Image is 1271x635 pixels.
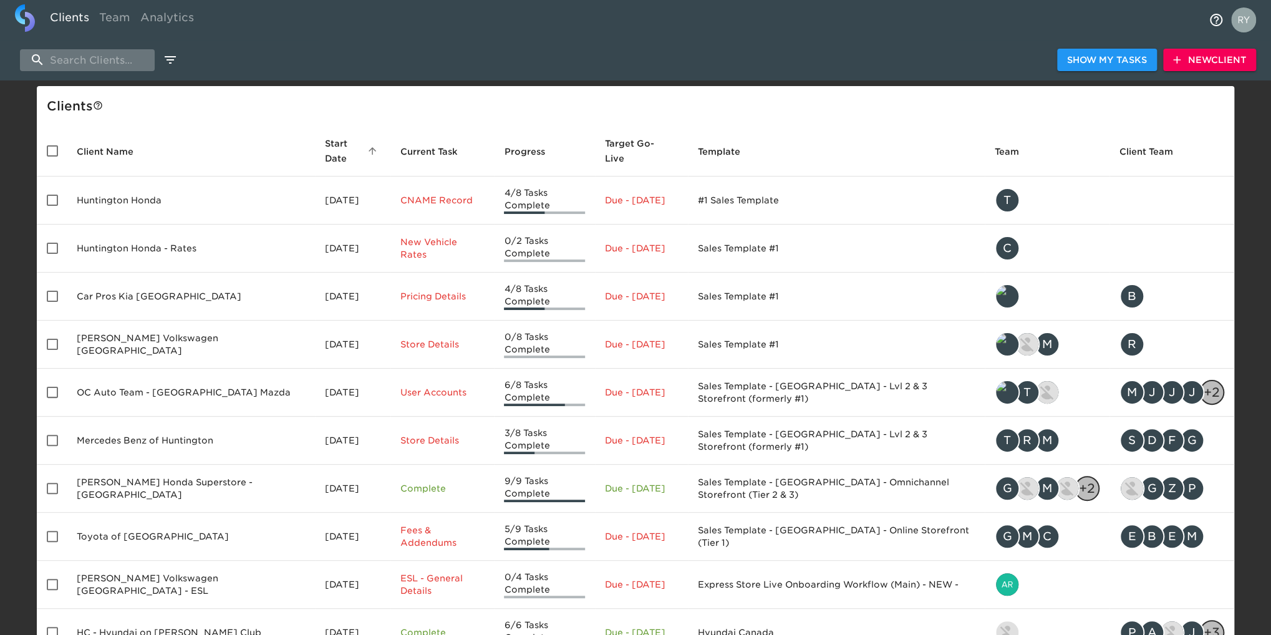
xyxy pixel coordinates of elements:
[1159,380,1184,405] div: J
[698,144,756,159] span: Template
[1139,524,1164,549] div: B
[315,225,390,273] td: [DATE]
[94,4,135,35] a: Team
[160,49,181,70] button: edit
[1201,5,1231,35] button: notifications
[605,194,677,206] p: Due - [DATE]
[1057,49,1157,72] button: Show My Tasks
[605,578,677,591] p: Due - [DATE]
[1067,52,1147,68] span: Show My Tasks
[67,513,315,561] td: Toyota of [GEOGRAPHIC_DATA]
[93,100,103,110] svg: This is a list of all of your clients and clients shared with you
[1139,428,1164,453] div: D
[15,4,35,32] img: logo
[67,561,315,609] td: [PERSON_NAME] Volkswagen [GEOGRAPHIC_DATA] - ESL
[995,476,1099,501] div: geoffrey.ruppert@roadster.com, drew.doran@roadster.com, manpreet.singh@roadster.com, nikko.foster...
[1119,144,1189,159] span: Client Team
[494,513,595,561] td: 5/9 Tasks Complete
[995,524,1020,549] div: G
[315,177,390,225] td: [DATE]
[1119,476,1224,501] div: duncan.miller@roadster.com, gwilkes@normreevesvista.com, ziggy.estrada@normreeves.com, paul.conan...
[1179,476,1204,501] div: P
[494,225,595,273] td: 0/2 Tasks Complete
[67,369,315,417] td: OC Auto Team - [GEOGRAPHIC_DATA] Mazda
[996,381,1018,404] img: tyler@roadster.com
[67,417,315,465] td: Mercedes Benz of Huntington
[1199,380,1224,405] div: + 2
[67,225,315,273] td: Huntington Honda - Rates
[494,561,595,609] td: 0/4 Tasks Complete
[1035,332,1060,357] div: M
[605,290,677,303] p: Due - [DATE]
[1119,332,1144,357] div: R
[688,417,985,465] td: Sales Template - [GEOGRAPHIC_DATA] - Lvl 2 & 3 Storefront (formerly #1)
[995,572,1099,597] div: ari.frost@roadster.com
[1016,333,1038,356] img: kevin.lo@roadster.com
[45,4,94,35] a: Clients
[995,476,1020,501] div: G
[1119,332,1224,357] div: rbarbour@mckennacars.com
[688,561,985,609] td: Express Store Live Onboarding Workflow (Main) - NEW -
[605,242,677,254] p: Due - [DATE]
[315,561,390,609] td: [DATE]
[67,273,315,321] td: Car Pros Kia [GEOGRAPHIC_DATA]
[504,144,561,159] span: Progress
[135,4,199,35] a: Analytics
[1139,380,1164,405] div: J
[400,482,484,495] p: Complete
[605,136,677,166] span: Target Go-Live
[1119,284,1224,309] div: bao@carpros.com
[688,465,985,513] td: Sales Template - [GEOGRAPHIC_DATA] - Omnichannel Storefront (Tier 2 & 3)
[688,321,985,369] td: Sales Template #1
[315,369,390,417] td: [DATE]
[605,530,677,543] p: Due - [DATE]
[1119,380,1144,405] div: M
[494,465,595,513] td: 9/9 Tasks Complete
[1163,49,1256,72] button: NewClient
[1119,428,1224,453] div: slauber@competition-auto.com, dscheller@mbhuntington.com, fmahir@competition-auto.com, ggentile@m...
[400,194,484,206] p: CNAME Record
[1015,524,1040,549] div: M
[688,513,985,561] td: Sales Template - [GEOGRAPHIC_DATA] - Online Storefront (Tier 1)
[995,236,1099,261] div: clayton.mandel@roadster.com
[995,332,1099,357] div: tyler@roadster.com, kevin.lo@roadster.com, michael.beck@roadster.com
[20,49,155,71] input: search
[996,285,1018,308] img: tyler@roadster.com
[400,524,484,549] p: Fees & Addendums
[67,177,315,225] td: Huntington Honda
[315,465,390,513] td: [DATE]
[995,236,1020,261] div: C
[400,144,458,159] span: This is the next Task in this Hub that should be completed
[1075,476,1099,501] div: + 2
[315,273,390,321] td: [DATE]
[1119,284,1144,309] div: B
[605,482,677,495] p: Due - [DATE]
[605,434,677,447] p: Due - [DATE]
[688,177,985,225] td: #1 Sales Template
[1179,380,1204,405] div: J
[995,188,1099,213] div: tracy@roadster.com
[1231,7,1256,32] img: Profile
[1016,477,1038,500] img: drew.doran@roadster.com
[688,273,985,321] td: Sales Template #1
[400,434,484,447] p: Store Details
[688,369,985,417] td: Sales Template - [GEOGRAPHIC_DATA] - Lvl 2 & 3 Storefront (formerly #1)
[1159,428,1184,453] div: F
[1159,524,1184,549] div: E
[1121,477,1143,500] img: duncan.miller@roadster.com
[688,225,985,273] td: Sales Template #1
[1015,428,1040,453] div: R
[995,144,1035,159] span: Team
[494,177,595,225] td: 4/8 Tasks Complete
[605,338,677,351] p: Due - [DATE]
[67,321,315,369] td: [PERSON_NAME] Volkswagen [GEOGRAPHIC_DATA]
[494,321,595,369] td: 0/8 Tasks Complete
[400,572,484,597] p: ESL - General Details
[47,96,1229,116] div: Client s
[315,321,390,369] td: [DATE]
[605,386,677,399] p: Due - [DATE]
[1179,428,1204,453] div: G
[1119,380,1224,405] div: mThompson@ocautoteam.com, JHICKS@OCMAZDA.COM, jmarchand@ocmazda.com, jhicks@ocmazda.com, salailma...
[995,284,1099,309] div: tyler@roadster.com
[494,273,595,321] td: 4/8 Tasks Complete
